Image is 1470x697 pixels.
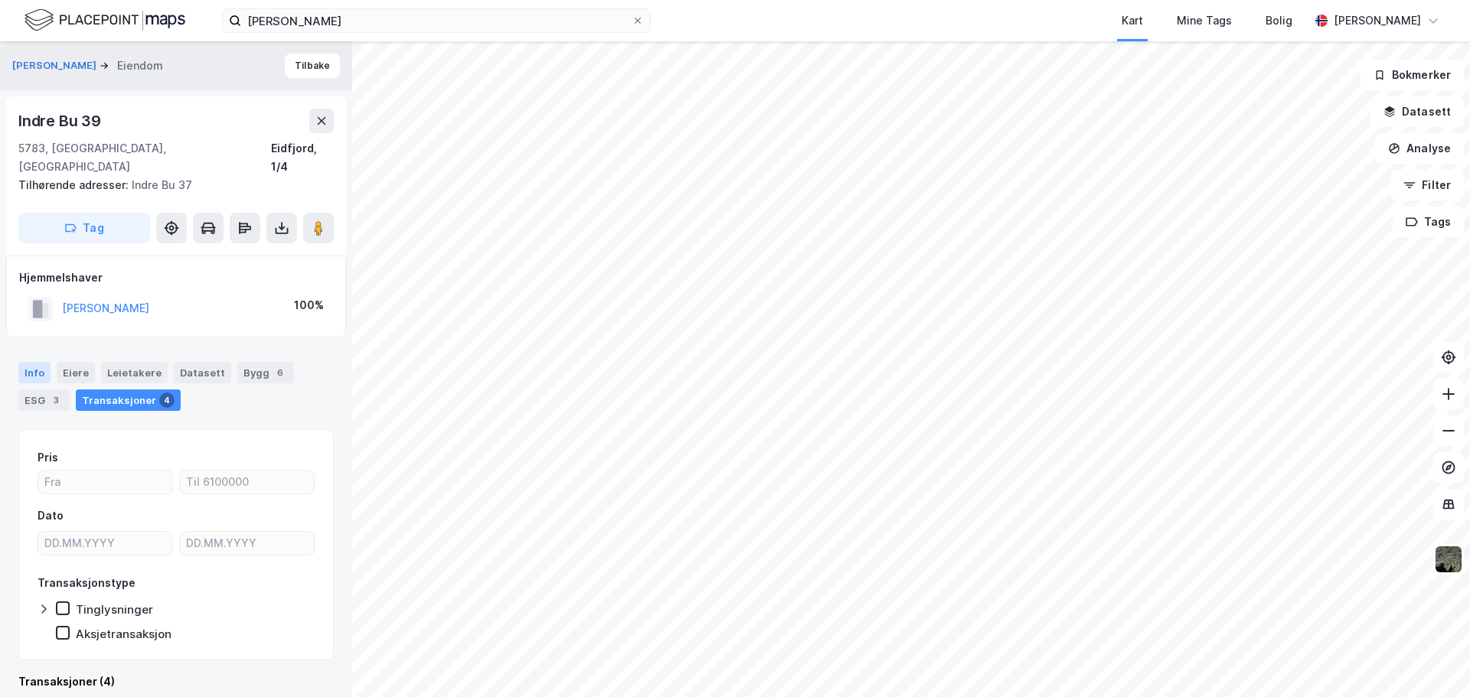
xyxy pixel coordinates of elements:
div: Hjemmelshaver [19,269,333,287]
div: Aksjetransaksjon [76,627,171,641]
span: Tilhørende adresser: [18,178,132,191]
div: 100% [294,296,324,314]
div: Transaksjoner (4) [18,673,334,691]
div: [PERSON_NAME] [1334,11,1421,30]
button: Bokmerker [1361,60,1464,90]
div: Mine Tags [1177,11,1232,30]
div: Eiendom [117,57,163,75]
input: Søk på adresse, matrikkel, gårdeiere, leietakere eller personer [241,9,632,32]
button: Datasett [1370,96,1464,127]
button: Tilbake [285,54,340,78]
iframe: Chat Widget [1393,624,1470,697]
button: Tags [1393,207,1464,237]
input: DD.MM.YYYY [180,532,314,555]
button: Analyse [1375,133,1464,164]
div: Transaksjoner [76,389,181,411]
div: 6 [273,365,288,380]
div: ESG [18,389,70,411]
div: 3 [48,392,64,408]
div: Indre Bu 39 [18,109,104,133]
div: Bolig [1266,11,1292,30]
div: Transaksjonstype [38,574,136,592]
div: Leietakere [101,362,168,383]
div: Datasett [174,362,231,383]
div: Dato [38,506,64,525]
img: logo.f888ab2527a4732fd821a326f86c7f29.svg [24,7,185,34]
div: Kart [1122,11,1143,30]
div: Info [18,362,51,383]
div: Tinglysninger [76,602,153,617]
div: Indre Bu 37 [18,176,322,194]
img: 9k= [1434,545,1463,574]
input: Fra [38,471,172,493]
button: Filter [1390,170,1464,200]
div: Eiere [57,362,95,383]
button: Tag [18,213,150,243]
div: 4 [159,392,175,408]
div: 5783, [GEOGRAPHIC_DATA], [GEOGRAPHIC_DATA] [18,139,271,176]
div: Pris [38,448,58,467]
input: Til 6100000 [180,471,314,493]
button: [PERSON_NAME] [12,58,100,73]
div: Bygg [237,362,294,383]
div: Eidfjord, 1/4 [271,139,334,176]
input: DD.MM.YYYY [38,532,172,555]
